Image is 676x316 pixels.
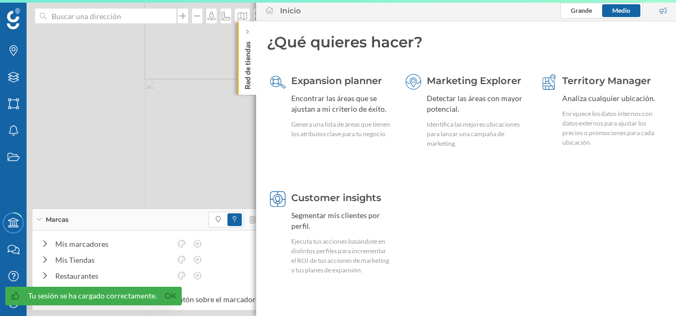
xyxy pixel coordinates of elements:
[28,290,157,301] div: Tu sesión se ha cargado correctamente.
[405,74,421,90] img: explorer.svg
[270,74,286,90] img: search-areas.svg
[270,191,286,207] img: customer-intelligence.svg
[242,37,253,89] p: Red de tiendas
[562,109,662,147] div: Enriquece los datos internos con datos externos para ajustar los precios o promociones para cada ...
[46,215,69,224] span: Marcas
[612,6,630,14] span: Medio
[541,74,557,90] img: territory-manager.svg
[571,6,592,14] span: Grande
[291,93,391,114] div: Encontrar las áreas que se ajustan a mi criterio de éxito.
[55,270,171,281] div: Restaurantes
[280,5,301,16] div: Inicio
[7,8,20,29] img: Geoblink Logo
[162,290,179,302] a: Ok
[427,120,527,148] div: Identifica las mejores ubicaciones para lanzar una campaña de marketing.
[291,75,382,87] span: Expansion planner
[55,254,171,265] div: Mis Tiendas
[291,120,391,139] div: Genera una lista de áreas que tienen los atributos clave para tu negocio.
[291,210,391,231] div: Segmentar mis clientes por perfil.
[562,75,651,87] span: Territory Manager
[267,32,665,52] div: ¿Qué quieres hacer?
[291,237,391,275] div: Ejecuta tus acciones basándote en distintos perfiles para incrementar el ROI de tus acciones de m...
[562,93,662,104] div: Analiza cualquier ubicación.
[427,75,521,87] span: Marketing Explorer
[427,93,527,114] div: Detectar las áreas con mayor potencial.
[291,192,381,204] span: Customer insights
[55,238,171,250] div: Mis marcadores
